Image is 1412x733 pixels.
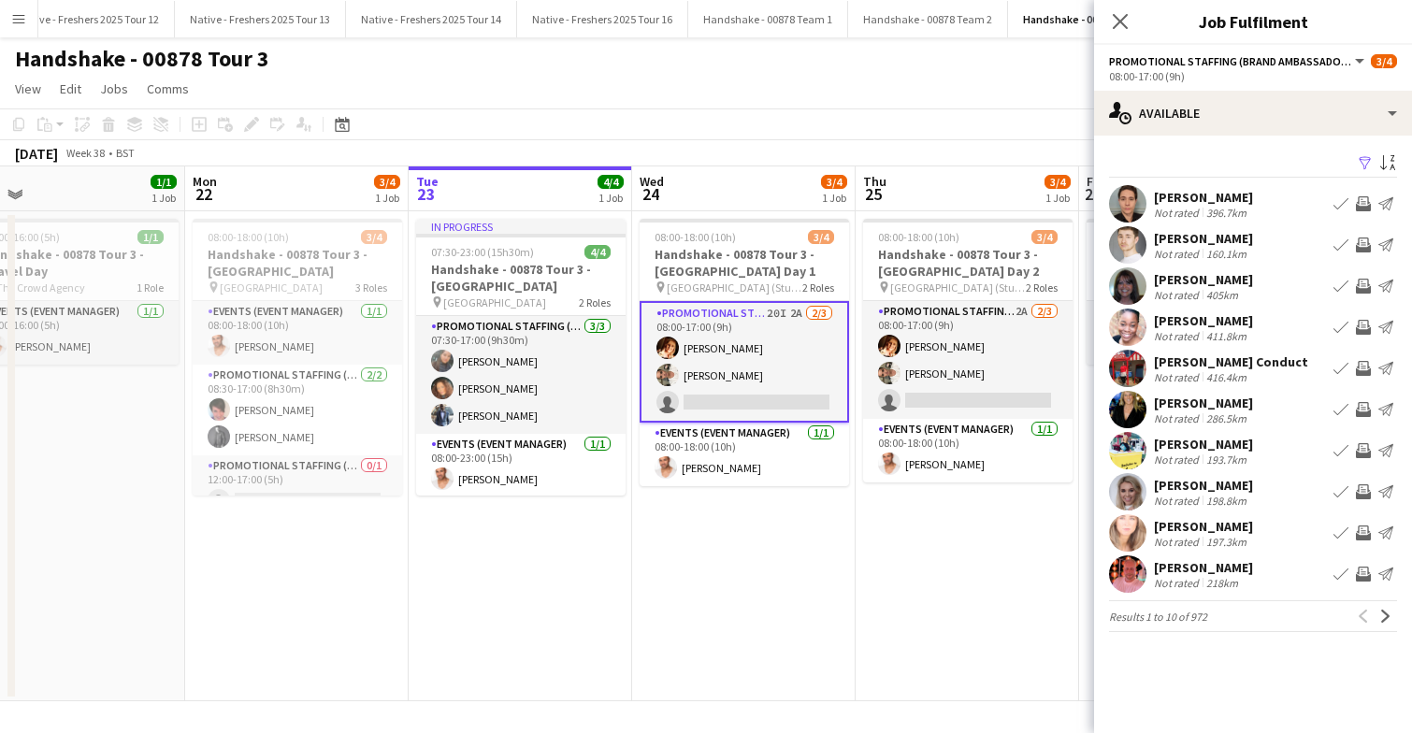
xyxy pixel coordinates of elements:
[640,301,849,423] app-card-role: Promotional Staffing (Brand Ambassadors)20I2A2/308:00-17:00 (9h)[PERSON_NAME][PERSON_NAME]
[1154,370,1203,384] div: Not rated
[147,80,189,97] span: Comms
[416,219,626,496] app-job-card: In progress07:30-23:00 (15h30m)4/4Handshake - 00878 Tour 3 - [GEOGRAPHIC_DATA] [GEOGRAPHIC_DATA]2...
[1154,576,1203,590] div: Not rated
[1087,301,1296,365] app-card-role: Events (Event Manager)1/111:00-16:00 (5h)[PERSON_NAME]
[346,1,517,37] button: Native - Freshers 2025 Tour 14
[374,175,400,189] span: 3/4
[416,316,626,434] app-card-role: Promotional Staffing (Brand Ambassadors)3/307:30-17:00 (9h30m)[PERSON_NAME][PERSON_NAME][PERSON_N...
[1094,91,1412,136] div: Available
[93,77,136,101] a: Jobs
[802,280,834,295] span: 2 Roles
[1031,230,1058,244] span: 3/4
[1109,54,1352,68] span: Promotional Staffing (Brand Ambassadors)
[1154,494,1203,508] div: Not rated
[640,219,849,486] div: 08:00-18:00 (10h)3/4Handshake - 00878 Tour 3 - [GEOGRAPHIC_DATA] Day 1 [GEOGRAPHIC_DATA] (Student...
[1203,370,1250,384] div: 416.4km
[1154,353,1308,370] div: [PERSON_NAME] Conduct
[1154,271,1253,288] div: [PERSON_NAME]
[15,144,58,163] div: [DATE]
[355,280,387,295] span: 3 Roles
[190,183,217,205] span: 22
[208,230,289,244] span: 08:00-18:00 (10h)
[193,246,402,280] h3: Handshake - 00878 Tour 3 - [GEOGRAPHIC_DATA]
[1045,191,1070,205] div: 1 Job
[640,246,849,280] h3: Handshake - 00878 Tour 3 - [GEOGRAPHIC_DATA] Day 1
[1154,559,1253,576] div: [PERSON_NAME]
[1203,411,1250,425] div: 286.5km
[848,1,1008,37] button: Handshake - 00878 Team 2
[598,175,624,189] span: 4/4
[413,183,439,205] span: 23
[1109,54,1367,68] button: Promotional Staffing (Brand Ambassadors)
[1109,69,1397,83] div: 08:00-17:00 (9h)
[1154,518,1253,535] div: [PERSON_NAME]
[175,1,346,37] button: Native - Freshers 2025 Tour 13
[431,245,534,259] span: 07:30-23:00 (15h30m)
[1008,1,1163,37] button: Handshake - 00878 Tour 3
[863,246,1073,280] h3: Handshake - 00878 Tour 3 - [GEOGRAPHIC_DATA] Day 2
[1203,206,1250,220] div: 396.7km
[1203,288,1242,302] div: 405km
[193,301,402,365] app-card-role: Events (Event Manager)1/108:00-18:00 (10h)[PERSON_NAME]
[7,77,49,101] a: View
[890,280,1026,295] span: [GEOGRAPHIC_DATA] (Students Union)
[1094,9,1412,34] h3: Job Fulfilment
[1203,247,1250,261] div: 160.1km
[863,219,1073,482] app-job-card: 08:00-18:00 (10h)3/4Handshake - 00878 Tour 3 - [GEOGRAPHIC_DATA] Day 2 [GEOGRAPHIC_DATA] (Student...
[1154,230,1253,247] div: [PERSON_NAME]
[15,45,269,73] h1: Handshake - 00878 Tour 3
[60,80,81,97] span: Edit
[1203,535,1250,549] div: 197.3km
[139,77,196,101] a: Comms
[193,173,217,190] span: Mon
[1045,175,1071,189] span: 3/4
[1203,329,1250,343] div: 411.8km
[443,295,546,309] span: [GEOGRAPHIC_DATA]
[4,1,175,37] button: Native - Freshers 2025 Tour 12
[878,230,959,244] span: 08:00-18:00 (10h)
[821,175,847,189] span: 3/4
[1154,189,1253,206] div: [PERSON_NAME]
[151,175,177,189] span: 1/1
[1154,535,1203,549] div: Not rated
[637,183,664,205] span: 24
[579,295,611,309] span: 2 Roles
[137,280,164,295] span: 1 Role
[1026,280,1058,295] span: 2 Roles
[151,191,176,205] div: 1 Job
[375,191,399,205] div: 1 Job
[1154,477,1253,494] div: [PERSON_NAME]
[863,419,1073,482] app-card-role: Events (Event Manager)1/108:00-18:00 (10h)[PERSON_NAME]
[808,230,834,244] span: 3/4
[860,183,886,205] span: 25
[863,301,1073,419] app-card-role: Promotional Staffing (Brand Ambassadors)2A2/308:00-17:00 (9h)[PERSON_NAME][PERSON_NAME]
[1154,411,1203,425] div: Not rated
[1154,453,1203,467] div: Not rated
[863,173,886,190] span: Thu
[1087,173,1102,190] span: Fri
[1154,247,1203,261] div: Not rated
[640,423,849,486] app-card-role: Events (Event Manager)1/108:00-18:00 (10h)[PERSON_NAME]
[1203,576,1242,590] div: 218km
[193,455,402,519] app-card-role: Promotional Staffing (Brand Ambassadors)0/112:00-17:00 (5h)
[1154,312,1253,329] div: [PERSON_NAME]
[517,1,688,37] button: Native - Freshers 2025 Tour 16
[52,77,89,101] a: Edit
[584,245,611,259] span: 4/4
[361,230,387,244] span: 3/4
[1087,219,1296,365] app-job-card: 11:00-16:00 (5h)1/1Handshake - 00878 Tour 3 - Travel Day [GEOGRAPHIC_DATA] (Hotel)1 RoleEvents (E...
[1087,246,1296,280] h3: Handshake - 00878 Tour 3 - Travel Day
[655,230,736,244] span: 08:00-18:00 (10h)
[667,280,802,295] span: [GEOGRAPHIC_DATA] (Students Union)
[100,80,128,97] span: Jobs
[1154,436,1253,453] div: [PERSON_NAME]
[15,80,41,97] span: View
[416,261,626,295] h3: Handshake - 00878 Tour 3 - [GEOGRAPHIC_DATA]
[1154,329,1203,343] div: Not rated
[220,280,323,295] span: [GEOGRAPHIC_DATA]
[416,434,626,497] app-card-role: Events (Event Manager)1/108:00-23:00 (15h)[PERSON_NAME]
[1154,206,1203,220] div: Not rated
